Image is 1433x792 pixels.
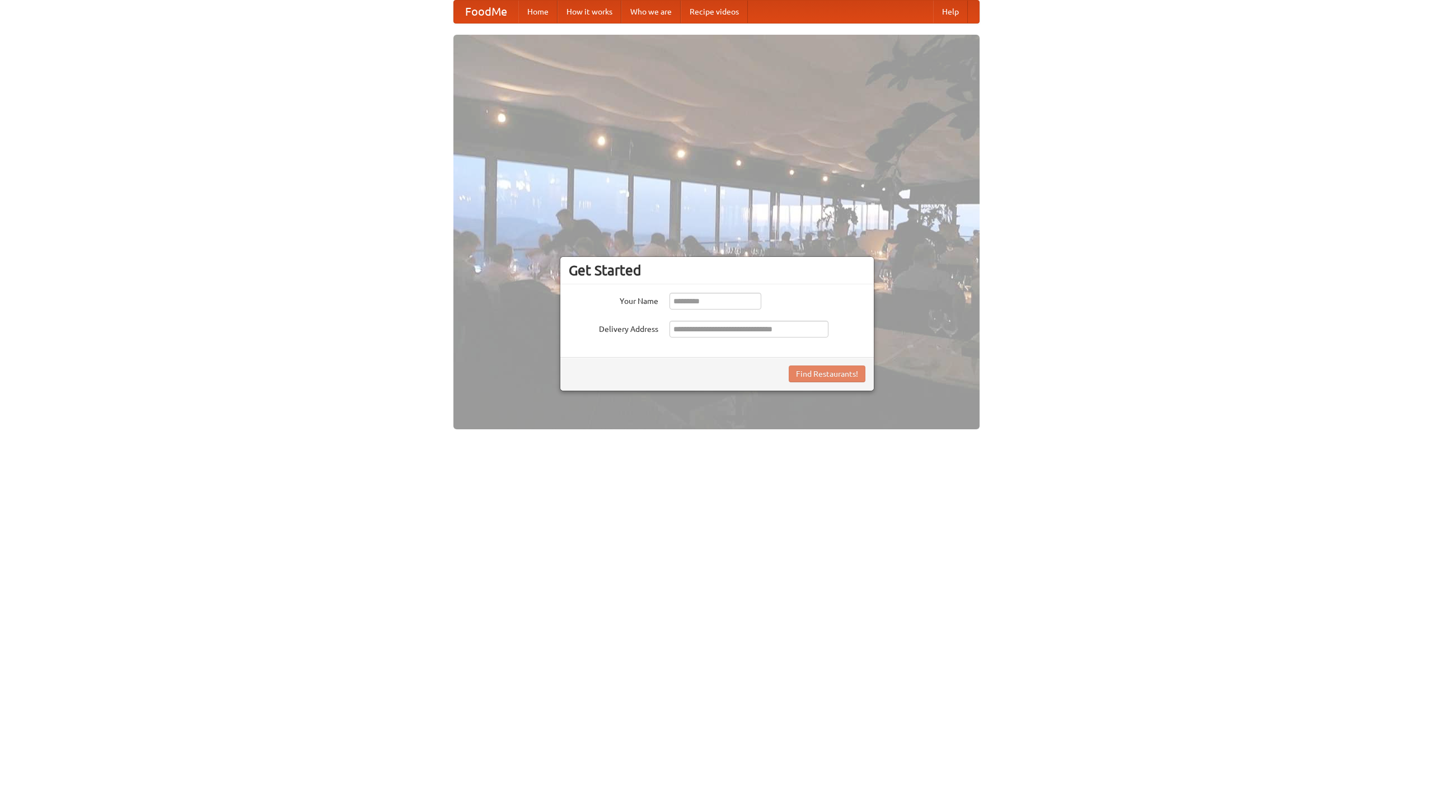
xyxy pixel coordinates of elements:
h3: Get Started [569,262,865,279]
label: Delivery Address [569,321,658,335]
a: Recipe videos [681,1,748,23]
a: How it works [558,1,621,23]
a: Who we are [621,1,681,23]
label: Your Name [569,293,658,307]
button: Find Restaurants! [789,365,865,382]
a: FoodMe [454,1,518,23]
a: Home [518,1,558,23]
a: Help [933,1,968,23]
